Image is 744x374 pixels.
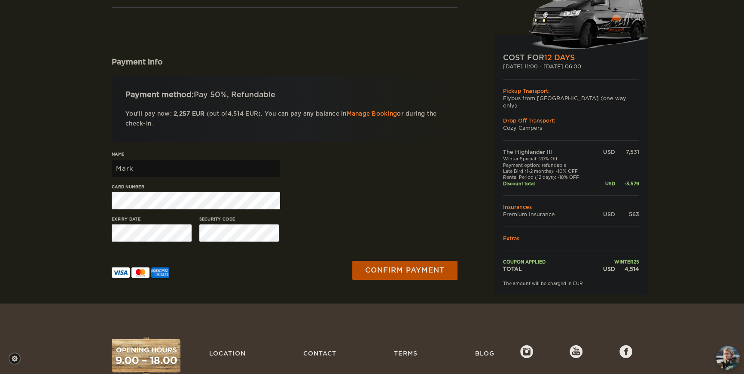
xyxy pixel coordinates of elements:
[347,110,397,117] a: Manage Booking
[503,211,595,218] td: Premium Insurance
[503,95,639,109] td: Flybus from [GEOGRAPHIC_DATA] (one way only)
[112,267,130,278] img: VISA
[471,345,499,362] a: Blog
[503,117,639,124] div: Drop Off Transport:
[503,203,639,211] td: Insurances
[125,89,444,100] div: Payment method:
[205,345,250,362] a: Location
[352,261,457,280] button: Confirm payment
[112,57,457,67] div: Payment info
[503,280,639,286] div: The amount will be charged in EUR
[245,110,258,117] span: EUR
[192,110,205,117] span: EUR
[194,90,275,99] span: Pay 50%, Refundable
[503,124,639,132] td: Cozy Campers
[595,148,615,156] div: USD
[595,211,615,218] div: USD
[228,110,244,117] span: 4,514
[503,181,595,187] td: Discount total
[503,156,595,162] td: Winter Special -20% Off
[503,168,595,174] td: Late Bird (1-2 months): -10% OFF
[125,109,444,129] p: You'll pay now: (out of ). You can pay any balance in or during the check-in.
[503,235,639,242] td: Extras
[112,151,280,157] label: Name
[716,346,740,370] button: chat-button
[131,267,149,278] img: mastercard
[503,148,595,156] td: The Highlander III
[716,346,740,370] img: Freyja at Cozy Campers
[503,162,595,168] td: Payment option: refundable
[595,265,615,273] div: USD
[112,216,192,222] label: Expiry date
[390,345,422,362] a: Terms
[503,52,639,63] div: COST FOR
[9,353,26,365] a: Cookie settings
[299,345,341,362] a: Contact
[199,216,279,222] label: Security code
[174,110,190,117] span: 2,257
[503,174,595,180] td: Rental Period (12 days): -18% OFF
[503,259,595,265] td: Coupon applied
[544,53,575,62] span: 12 Days
[615,148,639,156] div: 7,531
[615,265,639,273] div: 4,514
[503,63,639,70] div: [DATE] 11:00 - [DATE] 06:00
[503,265,595,273] td: TOTAL
[595,181,615,187] div: USD
[615,181,639,187] div: -3,579
[112,184,280,190] label: Card number
[503,87,639,95] div: Pickup Transport:
[615,211,639,218] div: 563
[151,267,169,278] img: AMEX
[595,259,639,265] td: WINTER25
